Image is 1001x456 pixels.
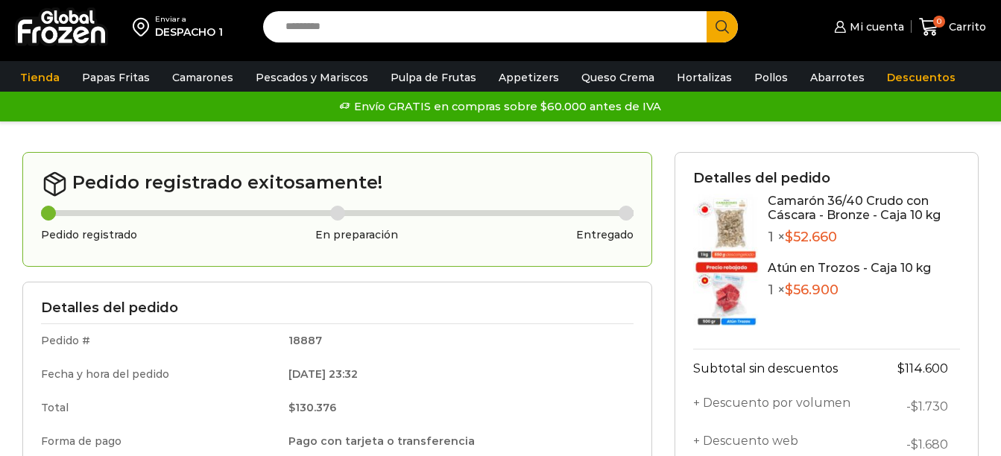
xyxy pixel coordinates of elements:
span: $ [288,401,295,414]
a: Pollos [747,63,795,92]
h3: En preparación [315,229,398,241]
a: Abarrotes [803,63,872,92]
a: Pescados y Mariscos [248,63,376,92]
h3: Detalles del pedido [693,171,960,187]
td: [DATE] 23:32 [278,358,634,391]
td: 18887 [278,324,634,358]
p: 1 × [768,282,931,299]
bdi: 1.730 [911,399,948,414]
p: 1 × [768,229,960,246]
h3: Detalles del pedido [41,300,634,317]
span: $ [785,282,793,298]
h2: Pedido registrado exitosamente! [41,171,634,197]
a: Atún en Trozos - Caja 10 kg [768,261,931,275]
th: + Descuento por volumen [693,387,876,425]
span: Mi cuenta [846,19,904,34]
a: Queso Crema [574,63,662,92]
a: Hortalizas [669,63,739,92]
a: Tienda [13,63,67,92]
a: Camarones [165,63,241,92]
bdi: 56.900 [785,282,839,298]
bdi: 130.376 [288,401,336,414]
td: - [876,387,960,425]
a: Mi cuenta [830,12,903,42]
bdi: 114.600 [897,361,948,376]
bdi: 52.660 [785,229,837,245]
img: address-field-icon.svg [133,14,155,39]
div: DESPACHO 1 [155,25,223,39]
h3: Pedido registrado [41,229,137,241]
th: Subtotal sin descuentos [693,349,876,387]
div: Enviar a [155,14,223,25]
span: 0 [933,16,945,28]
a: Descuentos [880,63,963,92]
span: $ [785,229,793,245]
span: $ [911,399,918,414]
span: $ [897,361,905,376]
td: Pedido # [41,324,278,358]
a: Camarón 36/40 Crudo con Cáscara - Bronze - Caja 10 kg [768,194,941,222]
h3: Entregado [576,229,634,241]
span: Carrito [945,19,986,34]
td: Fecha y hora del pedido [41,358,278,391]
span: $ [911,437,918,452]
a: Pulpa de Frutas [383,63,484,92]
button: Search button [707,11,738,42]
td: Total [41,391,278,425]
bdi: 1.680 [911,437,948,452]
a: Papas Fritas [75,63,157,92]
a: 0 Carrito [919,10,986,45]
a: Appetizers [491,63,566,92]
